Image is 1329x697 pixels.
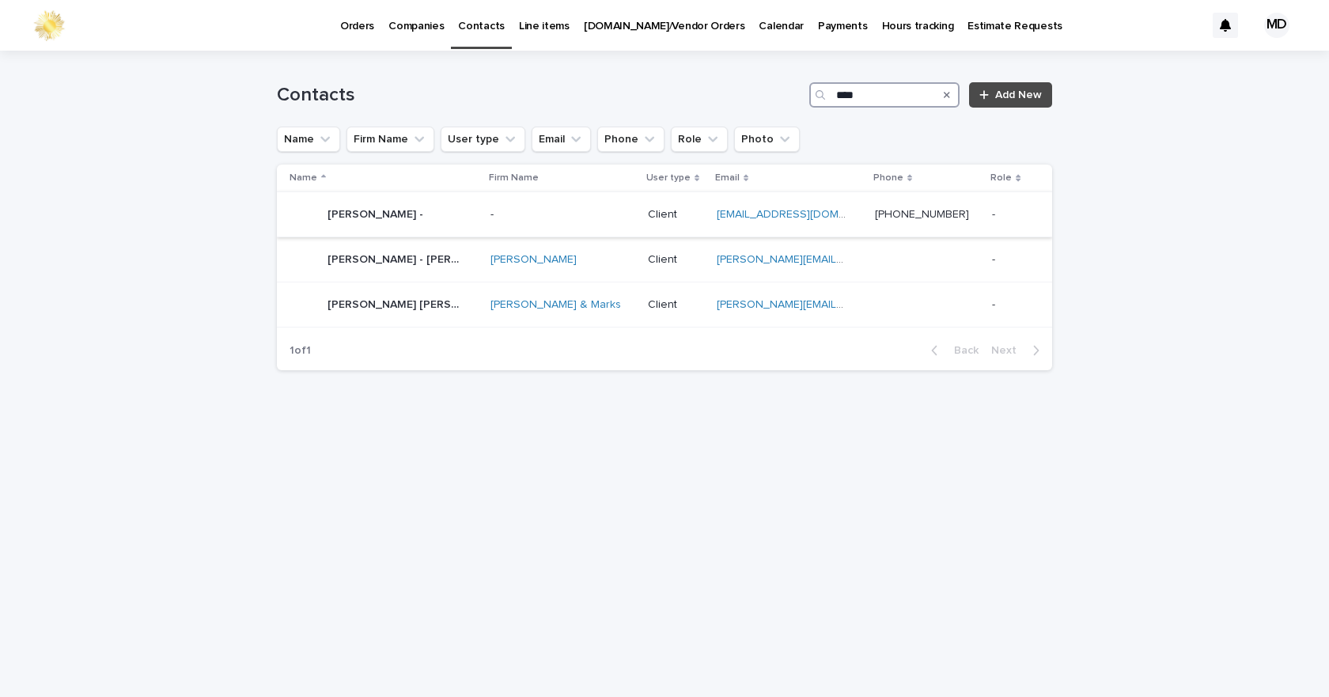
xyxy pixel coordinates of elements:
a: [PERSON_NAME] & Marks [490,298,621,312]
tr: [PERSON_NAME] [PERSON_NAME] & Marks[PERSON_NAME] [PERSON_NAME] & Marks [PERSON_NAME] & Marks Clie... [277,282,1052,328]
button: Role [671,127,728,152]
span: Add New [995,89,1042,100]
tr: [PERSON_NAME] -[PERSON_NAME] - -Client[EMAIL_ADDRESS][DOMAIN_NAME] [PHONE_NUMBER] -- [277,192,1052,237]
button: Back [918,343,985,358]
button: Name [277,127,340,152]
a: [PERSON_NAME][EMAIL_ADDRESS][DOMAIN_NAME] [717,254,982,265]
p: Email [715,169,740,187]
button: Phone [597,127,664,152]
a: [PERSON_NAME] [490,253,577,267]
button: Photo [734,127,800,152]
h1: Contacts [277,84,803,107]
button: User type [441,127,525,152]
p: Role [990,169,1012,187]
tr: [PERSON_NAME] - [PERSON_NAME][PERSON_NAME] - [PERSON_NAME] [PERSON_NAME] Client[PERSON_NAME][EMAI... [277,237,1052,282]
p: Client [648,298,704,312]
p: - [992,295,998,312]
img: 0ffKfDbyRa2Iv8hnaAqg [32,9,66,41]
p: [PERSON_NAME] - [328,205,426,222]
span: Back [945,345,979,356]
p: - [490,208,623,222]
p: 1 of 1 [277,331,324,370]
button: Email [532,127,591,152]
p: Name [290,169,317,187]
p: Tatum Steinmetz Steinmetz - Tucker & Marks [328,295,463,312]
p: Phone [873,169,903,187]
p: - [992,250,998,267]
button: Next [985,343,1052,358]
div: MD [1264,13,1289,38]
p: Client [648,253,704,267]
p: User type [646,169,691,187]
span: Next [991,345,1026,356]
p: Julie Metzger - Tineke Triggs [328,250,463,267]
a: [EMAIL_ADDRESS][DOMAIN_NAME] [717,209,895,220]
p: - [992,205,998,222]
p: Client [648,208,704,222]
button: Firm Name [346,127,434,152]
a: [PHONE_NUMBER] [875,209,969,220]
input: Search [809,82,960,108]
p: Firm Name [489,169,539,187]
a: [PERSON_NAME][EMAIL_ADDRESS][DOMAIN_NAME] [717,299,982,310]
a: Add New [969,82,1052,108]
